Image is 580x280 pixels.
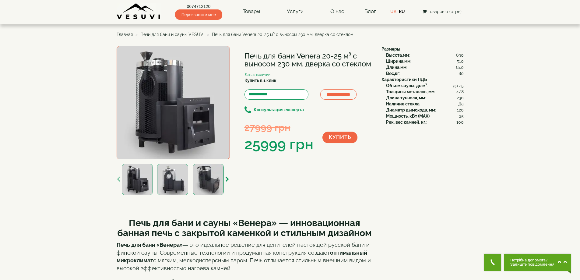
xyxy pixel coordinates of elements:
div: : [386,70,464,76]
b: Консультация експерта [254,108,304,112]
button: Get Call button [484,254,501,271]
span: Потрібна допомога? [510,258,554,262]
a: RU [399,9,405,14]
div: : [386,58,464,64]
img: Печь для бани Venera 20-25 м³ с выносом 230 мм, дверка со стеклом [157,164,188,195]
div: : [386,64,464,70]
span: 840 [456,64,464,70]
h1: Печь для бани Venera 20-25 м³ с выносом 230 мм, дверка со стеклом [244,52,372,68]
div: : [386,52,464,58]
span: 510 [457,58,464,64]
button: Товаров 0 (0грн) [421,8,463,15]
img: Печь для бани Venera 20-25 м³ с выносом 230 мм, дверка со стеклом [193,164,224,195]
b: Диаметр дымохода, мм [386,108,435,112]
span: Перезвоните мне [175,9,222,20]
b: Высота,мм [386,53,409,58]
b: Вес,кг [386,71,399,76]
b: Мощность, кВт (MAX) [386,114,430,119]
small: Есть в наличии [244,73,270,77]
span: 100 [456,119,464,125]
span: 120 [457,107,464,113]
b: Характеристики ПДБ [381,77,427,82]
img: Завод VESUVI [117,3,161,20]
b: Объем сауны, до м³ [386,83,427,88]
b: Наличие стекла [386,101,420,106]
div: : [386,89,464,95]
span: 4/8 [456,89,464,95]
b: Длина,мм [386,65,406,70]
a: UA [390,9,396,14]
span: 25 [459,113,464,119]
div: : [386,83,464,89]
span: Печь для бани Venera 20-25 м³ с выносом 230 мм, дверка со стеклом [212,32,353,37]
div: : [386,113,464,119]
div: : [386,119,464,125]
div: 25999 грн [244,134,313,155]
p: — это идеальное решение для ценителей настоящей русской бани и финской сауны. Современные техноло... [117,241,372,272]
span: Залиште повідомлення [510,262,554,267]
span: Товаров 0 (0грн) [428,9,462,14]
a: 0674712120 [175,3,222,9]
span: 80 [459,70,464,76]
span: 230 [457,95,464,101]
span: 890 [456,52,464,58]
img: Печь для бани Venera 20-25 м³ с выносом 230 мм, дверка со стеклом [122,164,153,195]
span: до 25 [453,83,464,89]
b: Ширина,мм [386,59,410,64]
div: : [386,95,464,101]
strong: Печь для бани и сауны «Венера» — инновационная банная печь с закрытой каменкой и стильным дизайном [117,218,372,238]
span: Да [458,101,464,107]
b: Толщины металлов, мм [386,89,434,94]
div: : [386,101,464,107]
b: Длина туннеля, мм [386,95,425,100]
a: Главная [117,32,133,37]
label: Купить в 1 клик [244,77,276,83]
div: 27999 грн [244,120,313,134]
img: Печь для бани Venera 20-25 м³ с выносом 230 мм, дверка со стеклом [117,46,230,159]
strong: Печь для бани «Венера» [117,242,183,248]
b: Размеры [381,47,400,51]
button: Купить [322,132,357,143]
a: Услуги [281,5,310,19]
a: Печи для бани и сауны VESUVI [140,32,204,37]
a: Блог [364,8,376,14]
button: Chat button [504,254,571,271]
b: Рек. вес камней, кг. [386,120,426,125]
a: Товары [237,5,266,19]
div: : [386,107,464,113]
a: О нас [324,5,350,19]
